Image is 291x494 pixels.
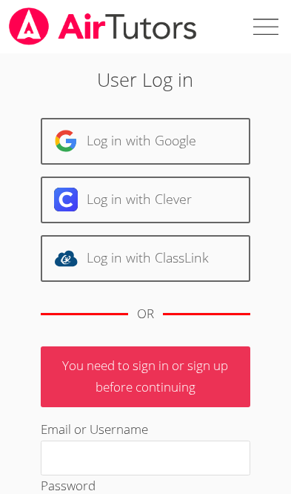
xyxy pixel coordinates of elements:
img: airtutors_banner-c4298cdbf04f3fff15de1276eac7730deb9818008684d7c2e4769d2f7ddbe033.png [7,7,198,45]
a: Log in with Clever [41,177,250,223]
a: Log in with Google [41,118,250,165]
label: Password [41,477,96,494]
h2: User Log in [41,65,250,93]
p: You need to sign in or sign up before continuing [41,346,250,407]
img: classlink-logo-d6bb404cc1216ec64c9a2012d9dc4662098be43eaf13dc465df04b49fa7ab582.svg [54,246,78,270]
label: Email or Username [41,421,148,438]
div: OR [137,303,154,325]
img: clever-logo-6eab21bc6e7a338710f1a6ff85c0baf02591cd810cc4098c63d3a4b26e2feb20.svg [54,188,78,211]
a: Log in with ClassLink [41,235,250,282]
img: google-logo-50288ca7cdecda66e5e0955fdab243c47b7ad437acaf1139b6f446037453330a.svg [54,129,78,153]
